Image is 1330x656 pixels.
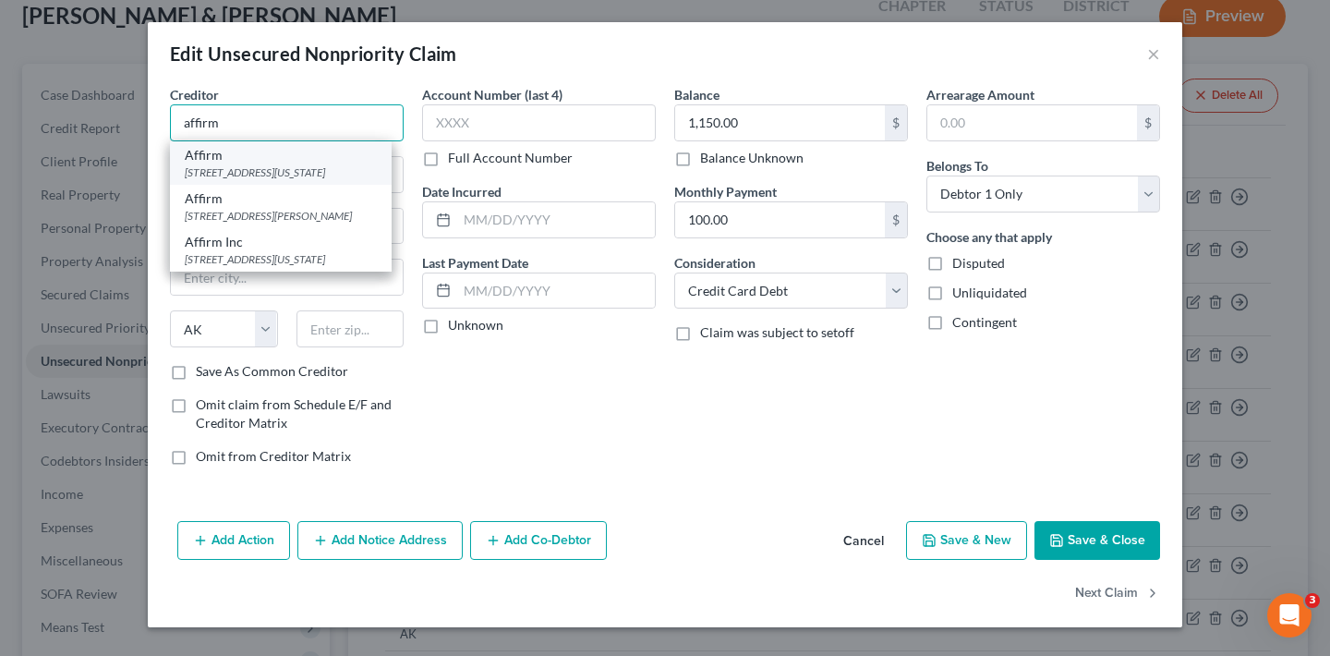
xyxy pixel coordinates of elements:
label: Balance [674,85,719,104]
div: Affirm [185,189,377,208]
div: Affirm Inc [185,233,377,251]
span: Contingent [952,314,1017,330]
button: Add Co-Debtor [470,521,607,560]
button: Add Action [177,521,290,560]
input: XXXX [422,104,656,141]
span: 3 [1305,593,1320,608]
div: Edit Unsecured Nonpriority Claim [170,41,457,67]
div: [STREET_ADDRESS][US_STATE] [185,251,377,267]
span: Disputed [952,255,1005,271]
span: Creditor [170,87,219,103]
div: [STREET_ADDRESS][US_STATE] [185,164,377,180]
button: Cancel [828,523,899,560]
label: Save As Common Creditor [196,362,348,381]
div: $ [1137,105,1159,140]
input: 0.00 [675,202,885,237]
input: Enter zip... [296,310,405,347]
div: $ [885,105,907,140]
input: MM/DD/YYYY [457,273,655,309]
label: Full Account Number [448,149,573,167]
button: Add Notice Address [297,521,463,560]
label: Monthly Payment [674,182,777,201]
label: Choose any that apply [926,227,1052,247]
input: 0.00 [675,105,885,140]
input: Enter city... [171,260,403,295]
label: Date Incurred [422,182,502,201]
label: Account Number (last 4) [422,85,562,104]
button: Next Claim [1075,575,1160,613]
label: Consideration [674,253,756,273]
label: Balance Unknown [700,149,804,167]
div: [STREET_ADDRESS][PERSON_NAME] [185,208,377,224]
span: Claim was subject to setoff [700,324,854,340]
label: Last Payment Date [422,253,528,273]
label: Arrearage Amount [926,85,1034,104]
label: Unknown [448,316,503,334]
button: × [1147,43,1160,65]
span: Omit from Creditor Matrix [196,448,351,464]
span: Unliquidated [952,285,1027,300]
input: 0.00 [927,105,1137,140]
button: Save & Close [1034,521,1160,560]
div: Affirm [185,146,377,164]
div: $ [885,202,907,237]
span: Omit claim from Schedule E/F and Creditor Matrix [196,396,392,431]
button: Save & New [906,521,1027,560]
input: Search creditor by name... [170,104,404,141]
span: Belongs To [926,158,988,174]
iframe: Intercom live chat [1267,593,1312,638]
input: MM/DD/YYYY [457,202,655,237]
